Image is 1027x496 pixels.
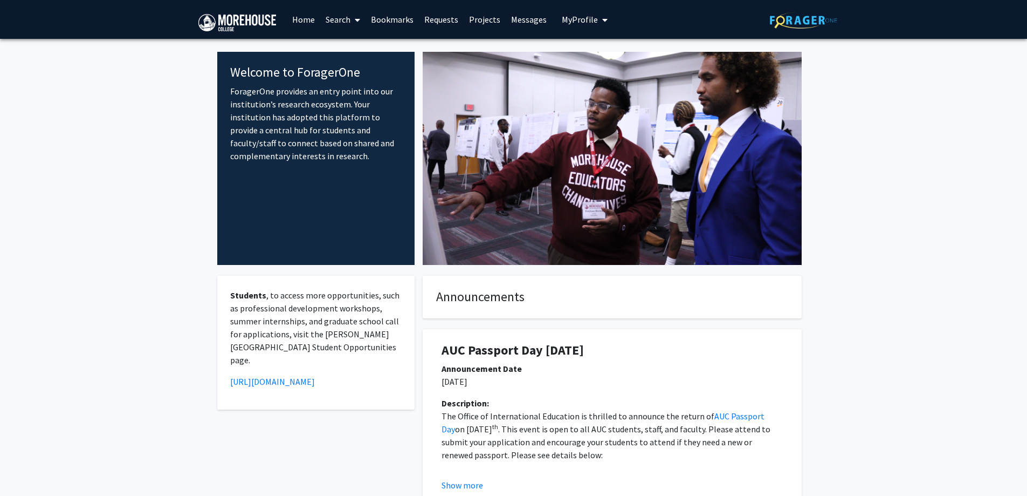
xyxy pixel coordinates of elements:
a: Bookmarks [366,1,419,38]
p: ForagerOne provides an entry point into our institution’s research ecosystem. Your institution ha... [230,85,402,162]
iframe: Chat [8,447,46,488]
a: Messages [506,1,552,38]
p: [DATE] [442,375,783,388]
a: Projects [464,1,506,38]
img: ForagerOne Logo [770,12,837,29]
p: The Office of International Education is thrilled to announce the return of on [DATE] . This even... [442,410,783,461]
a: Requests [419,1,464,38]
strong: Students [230,290,266,301]
a: Home [287,1,320,38]
sup: th [492,423,498,431]
div: Description: [442,397,783,410]
h1: AUC Passport Day [DATE] [442,343,783,358]
a: [URL][DOMAIN_NAME] [230,376,315,387]
img: Morehouse College Logo [198,14,276,31]
p: , to access more opportunities, such as professional development workshops, summer internships, a... [230,289,402,366]
h4: Announcements [436,289,788,305]
span: My Profile [562,14,598,25]
h4: Welcome to ForagerOne [230,65,402,80]
a: Search [320,1,366,38]
button: Show more [442,479,483,492]
div: Announcement Date [442,362,783,375]
img: Cover Image [423,52,802,265]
